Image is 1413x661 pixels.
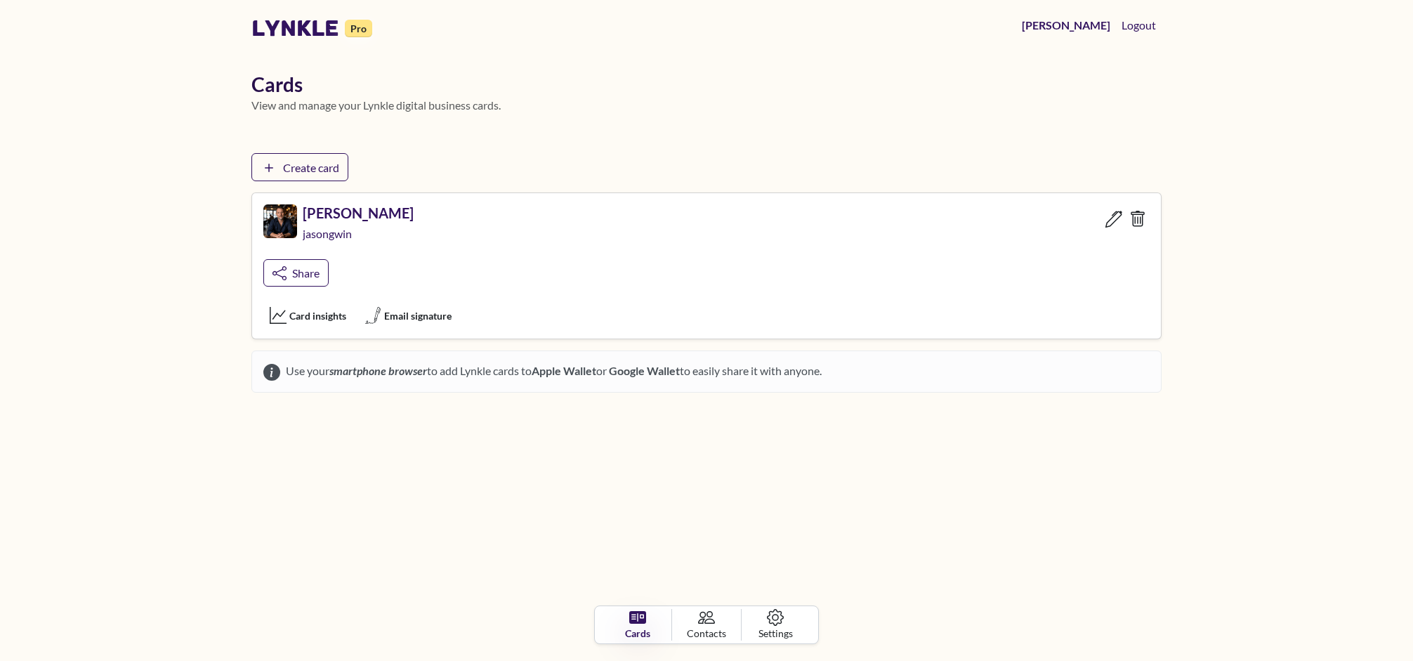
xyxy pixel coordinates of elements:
span: Use your to add Lynkle cards to or to easily share it with anyone. [280,362,822,381]
img: Lynkle card profile picture [263,204,297,238]
a: Create card [251,153,348,181]
a: Email signature [358,303,458,327]
span: jasongwin [303,227,355,240]
span: Card insights [289,308,346,323]
h5: [PERSON_NAME] [303,204,414,221]
span: Email signature [384,308,452,323]
span: Cards [625,626,650,641]
a: Cards [603,609,672,641]
small: Pro [345,20,372,37]
span: Create card [283,161,339,174]
span: Settings [758,626,793,641]
a: lynkle [251,15,339,41]
p: View and manage your Lynkle digital business cards. [251,97,1162,114]
a: Settings [742,609,810,641]
button: Card insights [263,303,353,327]
a: Edit [1102,204,1126,233]
a: Contacts [672,609,741,641]
span: Share [292,266,320,280]
h1: Cards [251,73,1162,97]
strong: Google Wallet [609,364,680,377]
a: Share [263,259,329,287]
em: smartphone browser [329,364,427,377]
strong: Apple Wallet [532,364,596,377]
button: Logout [1116,11,1162,39]
a: Lynkle card profile picture[PERSON_NAME]jasongwin [263,204,414,254]
span: Contacts [687,626,726,641]
a: [PERSON_NAME] [1016,11,1116,39]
